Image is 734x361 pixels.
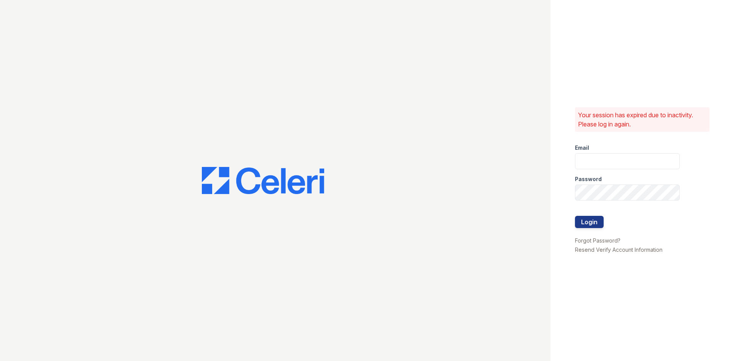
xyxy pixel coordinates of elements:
[202,167,324,194] img: CE_Logo_Blue-a8612792a0a2168367f1c8372b55b34899dd931a85d93a1a3d3e32e68fde9ad4.png
[575,216,604,228] button: Login
[578,110,706,129] p: Your session has expired due to inactivity. Please log in again.
[575,175,602,183] label: Password
[575,144,589,152] label: Email
[575,237,620,244] a: Forgot Password?
[575,246,663,253] a: Resend Verify Account Information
